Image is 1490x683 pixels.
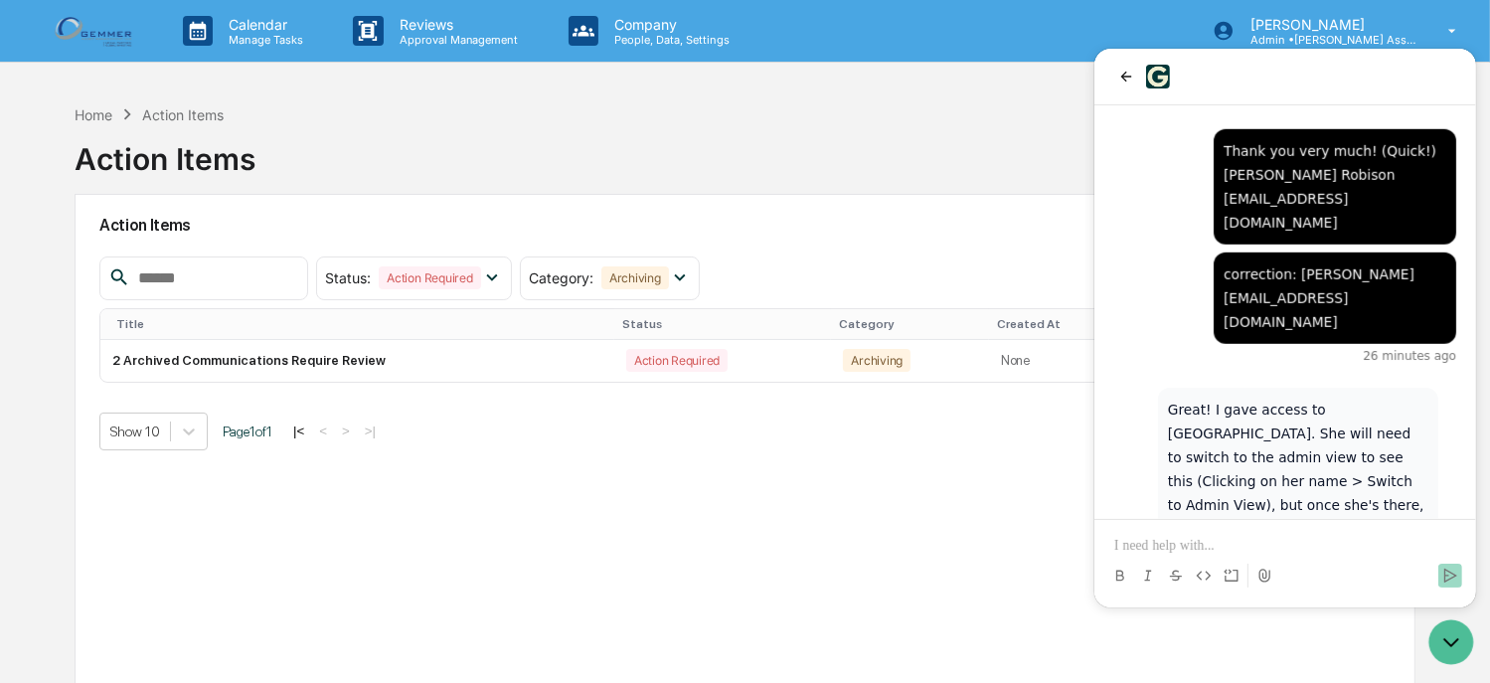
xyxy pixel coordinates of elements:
p: Manage Tasks [213,33,313,47]
span: Status : [325,269,371,286]
div: Action Items [75,125,255,177]
span: Category : [529,269,593,286]
div: Thank you very much! (Quick!) [PERSON_NAME] Robison [EMAIL_ADDRESS][DOMAIN_NAME] [129,90,352,186]
img: logo [48,11,143,50]
p: People, Data, Settings [598,33,740,47]
div: Title [116,317,606,331]
div: Created At [997,317,1125,331]
div: Action Required [379,266,480,289]
div: Archiving [601,266,669,289]
p: Approval Management [384,33,529,47]
div: Action Items [142,106,224,123]
h2: Action Items [99,216,1391,235]
span: Page 1 of 1 [223,424,272,439]
button: Send [344,515,368,539]
iframe: Customer support window [1094,49,1476,607]
div: Status [622,317,824,331]
div: Home [75,106,112,123]
button: >| [359,423,382,439]
p: Company [598,16,740,33]
button: < [313,423,333,439]
span: 26 minutes ago [268,299,362,315]
p: Reviews [384,16,529,33]
div: Action Required [626,349,728,372]
div: Category [839,317,981,331]
button: > [336,423,356,439]
iframe: Open customer support [1426,617,1480,671]
p: Admin • [PERSON_NAME] Asset Management [1235,33,1419,47]
div: correction: [PERSON_NAME][EMAIL_ADDRESS][DOMAIN_NAME] [129,214,352,285]
td: None [989,340,1133,382]
p: [PERSON_NAME] [1235,16,1419,33]
button: |< [287,423,310,439]
td: 2 Archived Communications Require Review [100,340,614,382]
p: Great! I gave access to [GEOGRAPHIC_DATA]. She will need to switch to the admin view to see this ... [74,349,334,564]
div: Archiving [843,349,911,372]
p: Calendar [213,16,313,33]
